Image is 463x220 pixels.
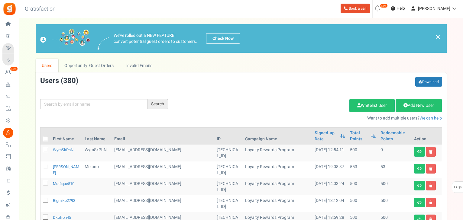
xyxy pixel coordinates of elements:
[243,178,312,195] td: Loyalty Rewards Program
[98,37,109,50] img: images
[350,130,368,142] a: Total Points
[214,161,243,178] td: [TECHNICAL_ID]
[380,4,388,8] em: New
[18,3,62,15] h3: Gratisfaction
[53,147,73,153] a: WymSkPhN
[112,128,214,145] th: Email
[415,77,442,87] a: Download
[40,99,147,109] input: Search by email or name
[40,29,90,48] img: images
[112,145,214,161] td: [EMAIL_ADDRESS][DOMAIN_NAME]
[348,145,378,161] td: 500
[112,195,214,212] td: customer
[348,195,378,212] td: 500
[348,178,378,195] td: 500
[396,99,442,112] a: Add New User
[243,161,312,178] td: Loyalty Rewards Program
[40,77,78,85] h3: Users ( )
[214,145,243,161] td: [TECHNICAL_ID]
[388,4,407,13] a: Help
[348,161,378,178] td: 553
[378,178,412,195] td: 500
[50,128,83,145] th: First Name
[120,59,158,72] a: Invalid Emails
[395,5,405,11] span: Help
[53,181,74,187] a: mrafique510
[417,184,422,187] i: View details
[349,99,395,112] a: Whitelist User
[312,195,348,212] td: [DATE] 13:12:04
[214,178,243,195] td: [TECHNICAL_ID]
[419,115,442,121] a: We can help
[312,145,348,161] td: [DATE] 12:54:11
[454,182,462,193] span: FAQs
[378,161,412,178] td: 53
[315,130,337,142] a: Signed-up Date
[214,195,243,212] td: [TECHNICAL_ID]
[114,33,197,45] p: We've rolled out a NEW FEATURE! convert potential guest orders to customers.
[112,178,214,195] td: customer
[243,195,312,212] td: Loyalty Rewards Program
[53,164,79,176] a: [PERSON_NAME]
[53,198,75,203] a: bigmike2793
[243,145,312,161] td: Loyalty Rewards Program
[378,195,412,212] td: 500
[214,128,243,145] th: IP
[341,4,370,13] a: Book a call
[435,33,441,40] a: ×
[82,161,112,178] td: Mizuno
[36,59,59,72] a: Users
[177,115,442,121] p: Want to add multiple users?
[10,67,18,71] em: New
[58,59,120,72] a: Opportunity: Guest Orders
[3,2,16,16] img: Gratisfaction
[63,75,76,86] span: 380
[429,184,432,187] i: Delete user
[380,130,409,142] a: Redeemable Points
[418,5,450,12] span: [PERSON_NAME]
[378,145,412,161] td: 0
[82,145,112,161] td: WymSkPhN
[417,201,422,204] i: View details
[243,128,312,145] th: Campaign Name
[206,33,240,44] a: Check Now
[2,67,16,78] a: New
[82,128,112,145] th: Last Name
[147,99,168,109] div: Search
[417,150,422,154] i: View details
[312,178,348,195] td: [DATE] 14:03:24
[417,167,422,171] i: View details
[312,161,348,178] td: [DATE] 19:08:37
[112,161,214,178] td: customer
[429,150,432,154] i: Delete user
[412,128,442,145] th: Action
[429,167,432,171] i: Delete user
